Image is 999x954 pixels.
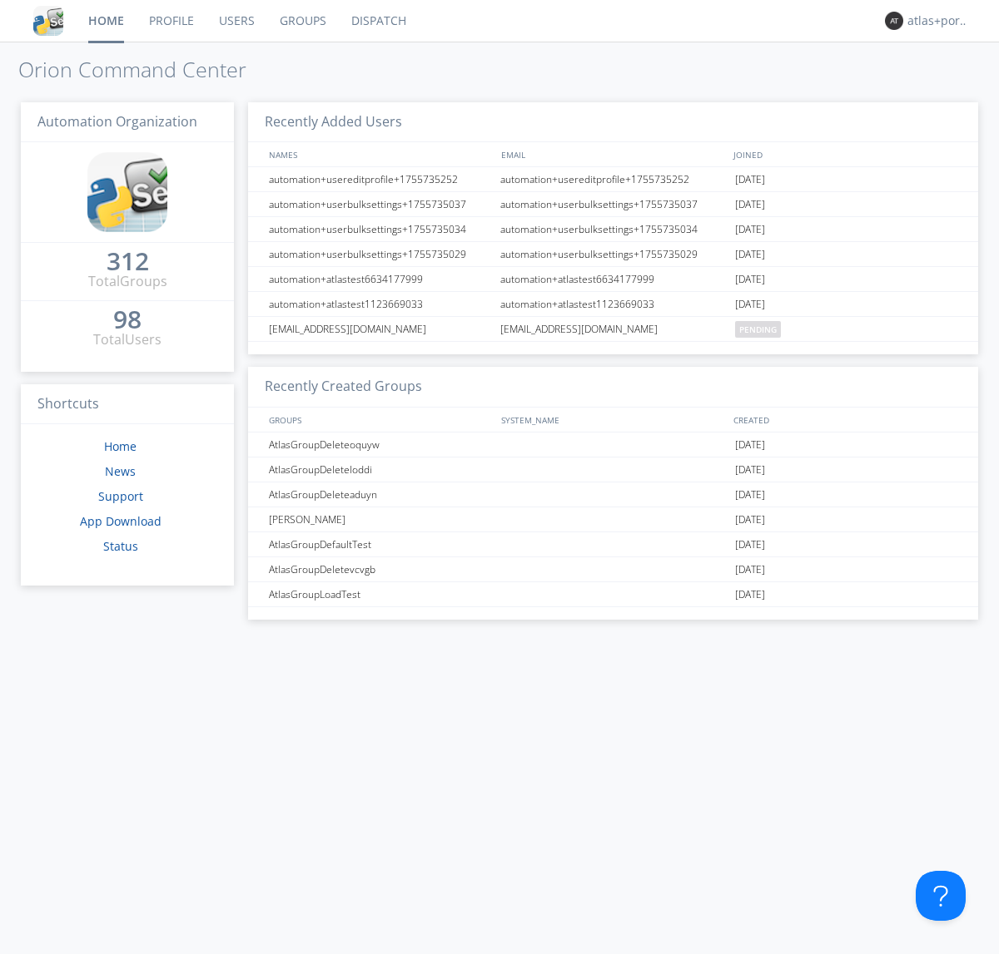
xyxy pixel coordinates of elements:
[248,242,978,267] a: automation+userbulksettings+1755735029automation+userbulksettings+1755735029[DATE]
[248,317,978,342] a: [EMAIL_ADDRESS][DOMAIN_NAME][EMAIL_ADDRESS][DOMAIN_NAME]pending
[107,253,149,272] a: 312
[107,253,149,269] div: 312
[248,217,978,242] a: automation+userbulksettings+1755735034automation+userbulksettings+1755735034[DATE]
[248,102,978,143] h3: Recently Added Users
[265,192,495,216] div: automation+userbulksettings+1755735037
[735,582,765,607] span: [DATE]
[496,267,731,291] div: automation+atlastest6634177999
[93,330,162,349] div: Total Users
[265,557,495,581] div: AtlasGroupDeletevcvgb
[497,142,729,166] div: EMAIL
[735,267,765,292] span: [DATE]
[735,242,765,267] span: [DATE]
[265,457,495,482] div: AtlasGroupDeleteloddi
[735,457,765,482] span: [DATE]
[729,142,962,166] div: JOINED
[248,582,978,607] a: AtlasGroupLoadTest[DATE]
[496,242,731,266] div: automation+userbulksettings+1755735029
[885,12,903,30] img: 373638.png
[265,242,495,266] div: automation+userbulksettings+1755735029
[265,408,493,432] div: GROUPS
[248,367,978,408] h3: Recently Created Groups
[735,532,765,557] span: [DATE]
[496,292,731,316] div: automation+atlastest1123669033
[496,167,731,191] div: automation+usereditprofile+1755735252
[735,192,765,217] span: [DATE]
[248,557,978,582] a: AtlasGroupDeletevcvgb[DATE]
[265,217,495,241] div: automation+userbulksettings+1755735034
[735,292,765,317] span: [DATE]
[265,292,495,316] div: automation+atlastest1123669033
[729,408,962,432] div: CREATED
[33,6,63,36] img: cddb5a64eb264b2086981ab96f4c1ba7
[80,513,162,529] a: App Download
[104,438,137,454] a: Home
[265,482,495,507] div: AtlasGroupDeleteaduyn
[248,192,978,217] a: automation+userbulksettings+1755735037automation+userbulksettings+1755735037[DATE]
[916,871,966,921] iframe: Toggle Customer Support
[248,433,978,457] a: AtlasGroupDeleteoquyw[DATE]
[735,217,765,242] span: [DATE]
[98,488,143,504] a: Support
[265,142,493,166] div: NAMES
[496,192,731,216] div: automation+userbulksettings+1755735037
[248,167,978,192] a: automation+usereditprofile+1755735252automation+usereditprofile+1755735252[DATE]
[265,317,495,341] div: [EMAIL_ADDRESS][DOMAIN_NAME]
[21,384,234,425] h3: Shortcuts
[265,267,495,291] div: automation+atlastest6634177999
[735,321,781,338] span: pending
[88,272,167,291] div: Total Groups
[248,532,978,557] a: AtlasGroupDefaultTest[DATE]
[87,152,167,232] img: cddb5a64eb264b2086981ab96f4c1ba7
[735,167,765,192] span: [DATE]
[265,167,495,191] div: automation+usereditprofile+1755735252
[248,457,978,482] a: AtlasGroupDeleteloddi[DATE]
[248,292,978,317] a: automation+atlastest1123669033automation+atlastest1123669033[DATE]
[248,267,978,292] a: automation+atlastest6634177999automation+atlastest6634177999[DATE]
[735,433,765,457] span: [DATE]
[113,311,142,328] div: 98
[735,557,765,582] span: [DATE]
[265,433,495,457] div: AtlasGroupDeleteoquyw
[735,482,765,507] span: [DATE]
[907,12,970,29] div: atlas+portuguese0001
[113,311,142,330] a: 98
[496,217,731,241] div: automation+userbulksettings+1755735034
[105,463,136,479] a: News
[265,507,495,531] div: [PERSON_NAME]
[265,582,495,606] div: AtlasGroupLoadTest
[37,112,197,131] span: Automation Organization
[497,408,729,432] div: SYSTEM_NAME
[265,532,495,556] div: AtlasGroupDefaultTest
[248,507,978,532] a: [PERSON_NAME][DATE]
[103,538,138,554] a: Status
[496,317,731,341] div: [EMAIL_ADDRESS][DOMAIN_NAME]
[248,482,978,507] a: AtlasGroupDeleteaduyn[DATE]
[735,507,765,532] span: [DATE]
